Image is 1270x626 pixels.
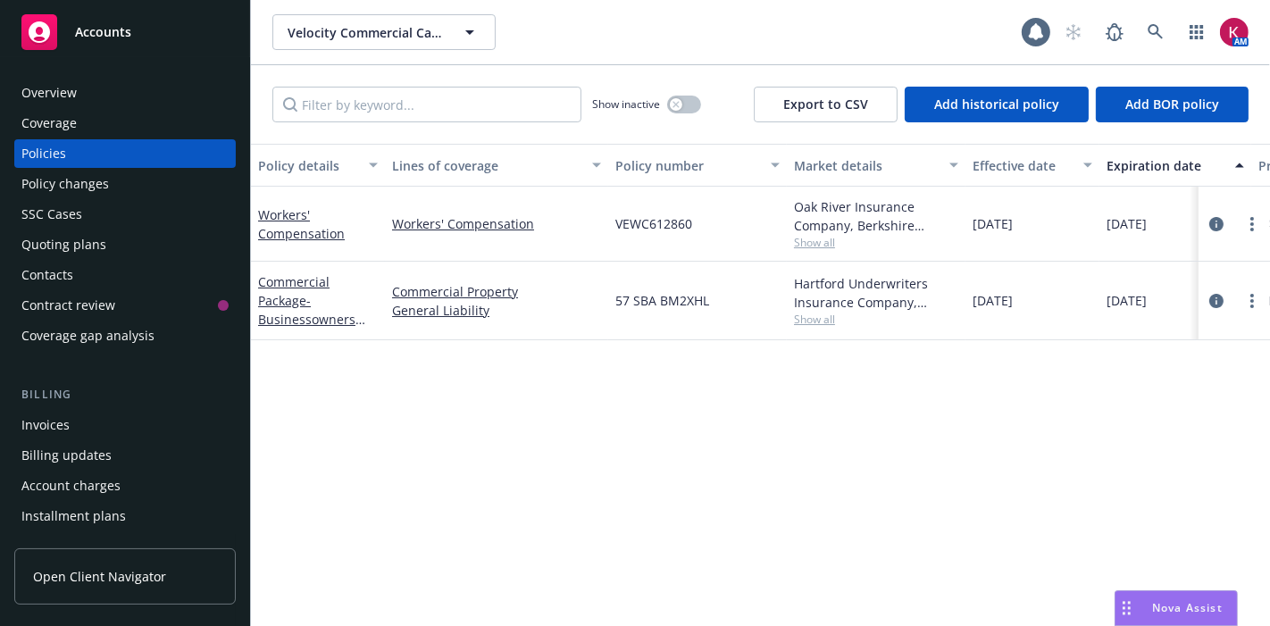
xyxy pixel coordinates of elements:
div: Expiration date [1107,156,1224,175]
a: Accounts [14,7,236,57]
span: 57 SBA BM2XHL [615,291,709,310]
a: Policies [14,139,236,168]
div: Policy changes [21,170,109,198]
span: [DATE] [973,291,1013,310]
a: circleInformation [1206,213,1227,235]
button: Policy number [608,144,787,187]
span: Add BOR policy [1125,96,1219,113]
button: Velocity Commercial Capital [272,14,496,50]
div: Account charges [21,472,121,500]
a: SSC Cases [14,200,236,229]
a: Report a Bug [1097,14,1132,50]
a: Start snowing [1056,14,1091,50]
a: Billing updates [14,441,236,470]
a: more [1241,213,1263,235]
div: Contacts [21,261,73,289]
a: General Liability [392,301,601,320]
a: Policy changes [14,170,236,198]
a: Search [1138,14,1174,50]
a: Coverage [14,109,236,138]
div: Oak River Insurance Company, Berkshire Hathaway Homestate Companies (BHHC) [794,197,958,235]
div: Hartford Underwriters Insurance Company, Hartford Insurance Group [794,274,958,312]
div: Billing [14,386,236,404]
span: VEWC612860 [615,214,692,233]
div: Quoting plans [21,230,106,259]
span: Nova Assist [1152,600,1223,615]
button: Effective date [965,144,1099,187]
div: Invoices [21,411,70,439]
a: Commercial Package [258,273,355,346]
span: Show all [794,312,958,327]
a: Contacts [14,261,236,289]
span: Velocity Commercial Capital [288,23,442,42]
div: Policy details [258,156,358,175]
div: Billing updates [21,441,112,470]
a: more [1241,290,1263,312]
span: Show all [794,235,958,250]
a: Overview [14,79,236,107]
span: Accounts [75,25,131,39]
button: Export to CSV [754,87,898,122]
div: Installment plans [21,502,126,530]
a: Workers' Compensation [392,214,601,233]
div: Drag to move [1115,591,1138,625]
div: Contract review [21,291,115,320]
span: [DATE] [973,214,1013,233]
button: Policy details [251,144,385,187]
div: SSC Cases [21,200,82,229]
button: Market details [787,144,965,187]
span: Open Client Navigator [33,567,166,586]
button: Expiration date [1099,144,1251,187]
a: Installment plans [14,502,236,530]
span: Export to CSV [783,96,868,113]
a: Workers' Compensation [258,206,345,242]
span: Add historical policy [934,96,1059,113]
div: Market details [794,156,939,175]
div: Lines of coverage [392,156,581,175]
img: photo [1220,18,1249,46]
a: Invoices [14,411,236,439]
span: [DATE] [1107,291,1147,310]
div: Overview [21,79,77,107]
button: Lines of coverage [385,144,608,187]
div: Coverage gap analysis [21,321,155,350]
span: Show inactive [592,96,660,112]
a: Coverage gap analysis [14,321,236,350]
input: Filter by keyword... [272,87,581,122]
span: [DATE] [1107,214,1147,233]
button: Add historical policy [905,87,1089,122]
span: - Businessowners Policy [258,292,365,346]
a: Contract review [14,291,236,320]
button: Nova Assist [1115,590,1238,626]
div: Policy number [615,156,760,175]
a: Switch app [1179,14,1215,50]
a: Account charges [14,472,236,500]
a: circleInformation [1206,290,1227,312]
div: Effective date [973,156,1073,175]
button: Add BOR policy [1096,87,1249,122]
div: Policies [21,139,66,168]
div: Coverage [21,109,77,138]
a: Quoting plans [14,230,236,259]
a: Commercial Property [392,282,601,301]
